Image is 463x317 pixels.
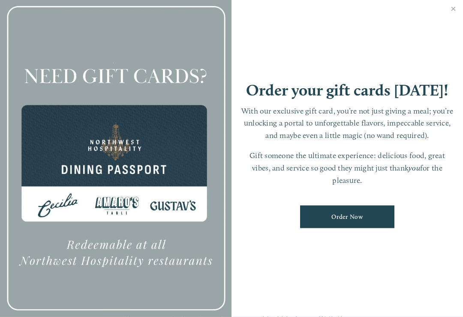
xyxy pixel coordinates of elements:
h1: Order your gift cards [DATE]! [246,82,448,98]
p: With our exclusive gift card, you’re not just giving a meal; you’re unlocking a portal to unforge... [240,105,454,142]
em: you [409,163,420,172]
a: Order Now [300,206,394,228]
p: Gift someone the ultimate experience: delicious food, great vibes, and service so good they might... [240,150,454,186]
